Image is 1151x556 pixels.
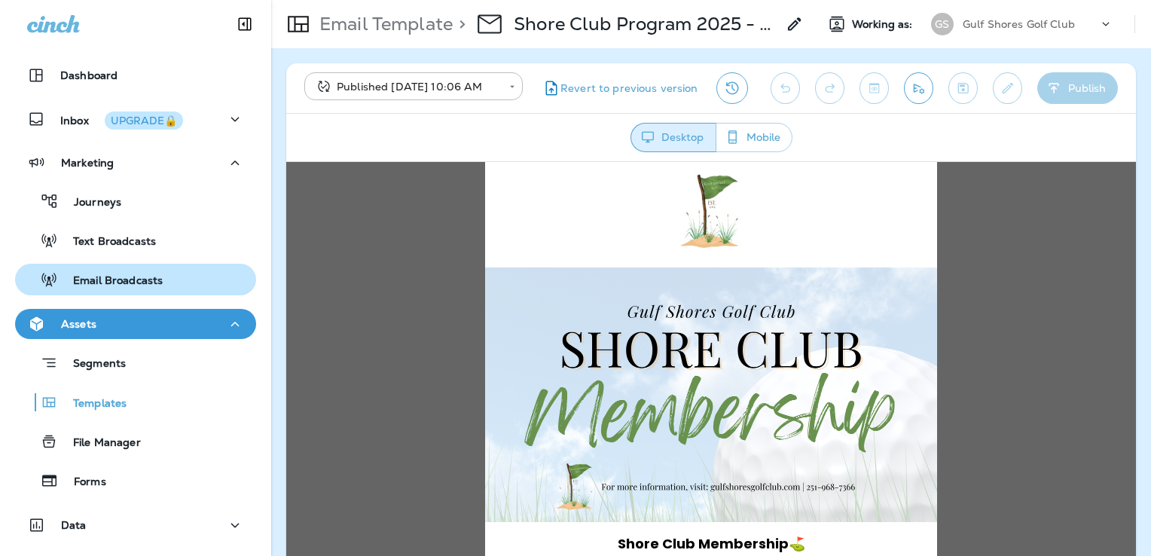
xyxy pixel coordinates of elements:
button: UPGRADE🔒 [105,112,183,130]
p: Journeys [59,196,121,210]
button: Marketing [15,148,256,178]
button: File Manager [15,426,256,457]
p: Text Broadcasts [58,235,156,249]
p: > [453,13,466,35]
div: Published [DATE] 10:06 AM [315,79,499,94]
p: File Manager [58,436,141,451]
button: Collapse Sidebar [224,9,266,39]
p: Shore Club Program 2025 - Aug. (4) [514,13,777,35]
div: UPGRADE🔒 [111,115,177,126]
button: Assets [15,309,256,339]
div: GS [931,13,954,35]
button: Data [15,510,256,540]
p: Templates [58,397,127,411]
p: Segments [58,357,126,372]
span: Revert to previous version [560,81,698,96]
button: Text Broadcasts [15,225,256,256]
button: Send test email [904,72,933,104]
p: Marketing [61,157,114,169]
button: View Changelog [716,72,748,104]
p: Data [61,519,87,531]
img: GS-New-Logo_edited_ae9cf578-c6d1-4412-acec-4140907c2b23.jpg [387,8,462,91]
button: InboxUPGRADE🔒 [15,104,256,134]
button: Journeys [15,185,256,217]
button: Forms [15,465,256,496]
p: Email Broadcasts [58,274,163,289]
p: Inbox [60,112,183,127]
button: Segments [15,347,256,379]
button: Desktop [630,123,716,152]
p: Forms [59,475,106,490]
p: Dashboard [60,69,118,81]
img: Gulf-Shores-GC--Shore-Club-Program-2025---Blog.png [199,105,651,360]
button: Email Broadcasts [15,264,256,295]
button: Mobile [716,123,792,152]
p: Gulf Shores Golf Club [963,18,1075,30]
button: Templates [15,386,256,418]
button: Revert to previous version [535,72,704,104]
span: Working as: [852,18,916,31]
p: Email Template [313,13,453,35]
span: Escape to a premier golf experience with our Shore Club Membership. Picture yourself playing on o... [212,404,638,512]
button: Dashboard [15,60,256,90]
p: Assets [61,318,96,330]
strong: Shore Club Membership⛳ [331,372,519,391]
